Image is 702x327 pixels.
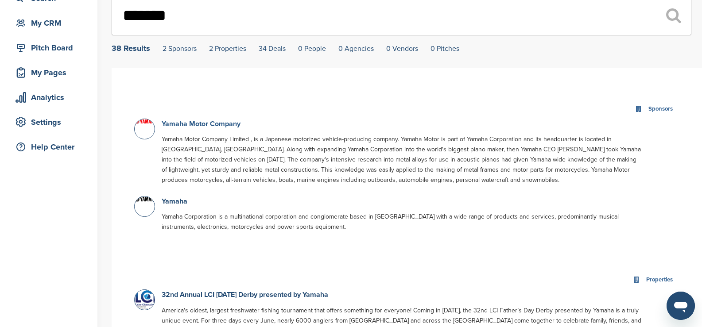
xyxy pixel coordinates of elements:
[13,114,89,130] div: Settings
[9,38,89,58] a: Pitch Board
[13,65,89,81] div: My Pages
[298,44,326,53] a: 0 People
[13,40,89,56] div: Pitch Board
[9,62,89,83] a: My Pages
[431,44,459,53] a: 0 Pitches
[9,13,89,33] a: My CRM
[644,275,675,285] div: Properties
[135,119,157,124] img: Data
[646,104,675,114] div: Sponsors
[209,44,246,53] a: 2 Properties
[112,44,150,52] div: 38 Results
[9,112,89,132] a: Settings
[13,15,89,31] div: My CRM
[162,197,187,206] a: Yamaha
[386,44,418,53] a: 0 Vendors
[162,290,328,299] a: 32nd Annual LCI [DATE] Derby presented by Yamaha
[162,134,644,185] p: Yamaha Motor Company Limited , is a Japanese motorized vehicle-producing company. Yamaha Motor is...
[162,119,240,128] a: Yamaha Motor Company
[259,44,286,53] a: 34 Deals
[13,139,89,155] div: Help Center
[338,44,374,53] a: 0 Agencies
[162,212,644,232] p: Yamaha Corporation is a multinational corporation and conglomerate based in [GEOGRAPHIC_DATA] wit...
[9,137,89,157] a: Help Center
[163,44,197,53] a: 2 Sponsors
[9,87,89,108] a: Analytics
[667,292,695,320] iframe: Button to launch messaging window
[13,89,89,105] div: Analytics
[135,290,157,310] img: Open uri20141112 64162 vnpcxh?1415807746
[135,196,157,201] img: Data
